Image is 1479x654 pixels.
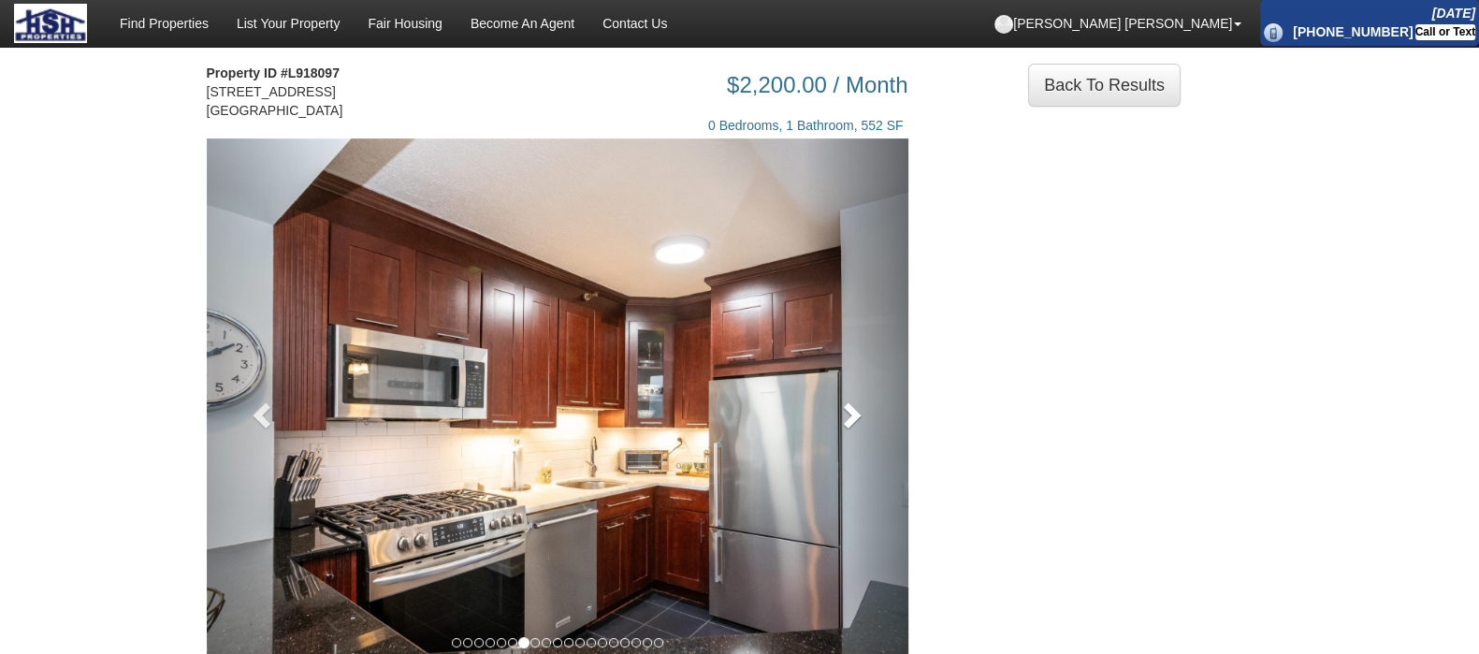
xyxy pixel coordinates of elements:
[1264,23,1283,42] img: phone_icon.png
[1432,6,1475,21] i: [DATE]
[1293,24,1413,39] b: [PHONE_NUMBER]
[1028,64,1181,107] a: Back To Results
[207,65,340,80] strong: Property ID #L918097
[389,73,908,97] h3: $2,200.00 / Month
[1028,64,1181,107] div: ...
[207,64,361,120] address: [STREET_ADDRESS] [GEOGRAPHIC_DATA]
[389,97,908,135] div: 0 Bedrooms, 1 Bathroom, 552 SF
[1415,24,1475,40] div: Call or Text
[994,15,1013,34] img: default-profile.png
